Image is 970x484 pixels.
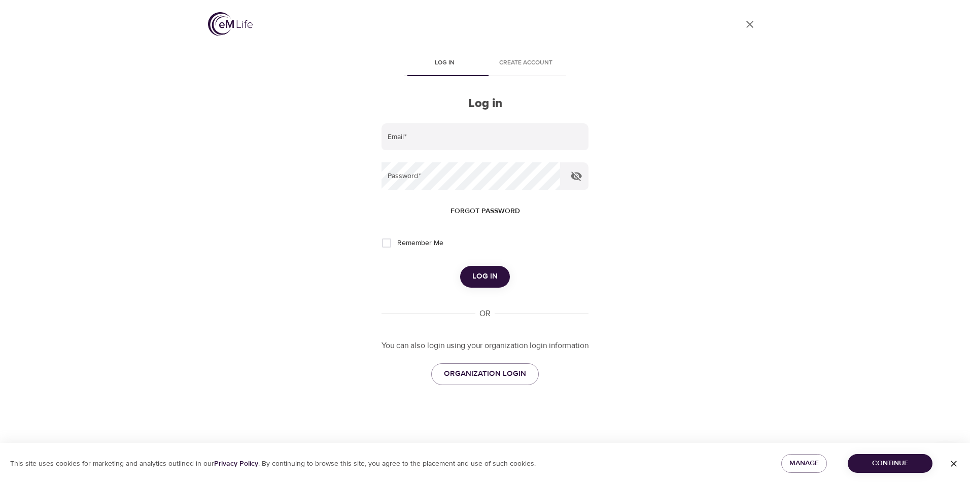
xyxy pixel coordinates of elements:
button: Continue [848,454,932,473]
span: ORGANIZATION LOGIN [444,367,526,381]
div: OR [475,308,495,320]
img: logo [208,12,253,36]
span: Forgot password [451,205,520,218]
button: Forgot password [446,202,524,221]
span: Remember Me [397,238,443,249]
span: Continue [856,457,924,470]
span: Manage [789,457,819,470]
button: Log in [460,266,510,287]
a: Privacy Policy [214,459,258,468]
span: Log in [472,270,498,283]
p: You can also login using your organization login information [382,340,588,352]
span: Create account [491,58,560,68]
h2: Log in [382,96,588,111]
a: ORGANIZATION LOGIN [431,363,539,385]
span: Log in [410,58,479,68]
button: Manage [781,454,827,473]
a: close [738,12,762,37]
div: disabled tabs example [382,52,588,76]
